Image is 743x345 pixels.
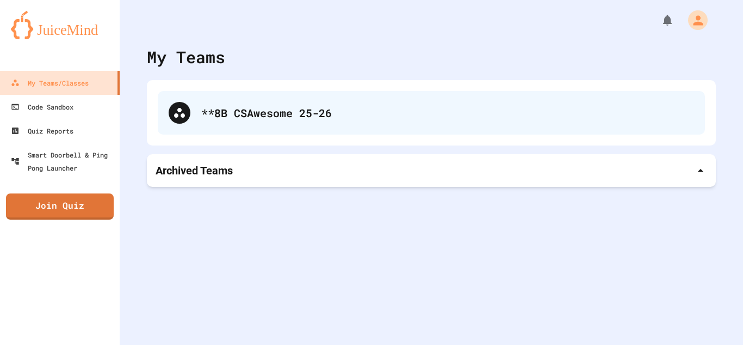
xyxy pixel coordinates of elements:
div: My Account [677,8,710,33]
a: Join Quiz [6,193,114,220]
div: **8B CSAwesome 25-26 [158,91,705,135]
div: My Teams/Classes [11,76,89,89]
div: My Teams [147,45,225,69]
div: My Notifications [641,11,677,29]
div: Code Sandbox [11,100,73,113]
div: **8B CSAwesome 25-26 [201,105,694,121]
img: logo-orange.svg [11,11,109,39]
p: Archived Teams [156,163,233,178]
div: Quiz Reports [11,124,73,137]
div: Smart Doorbell & Ping Pong Launcher [11,148,115,174]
